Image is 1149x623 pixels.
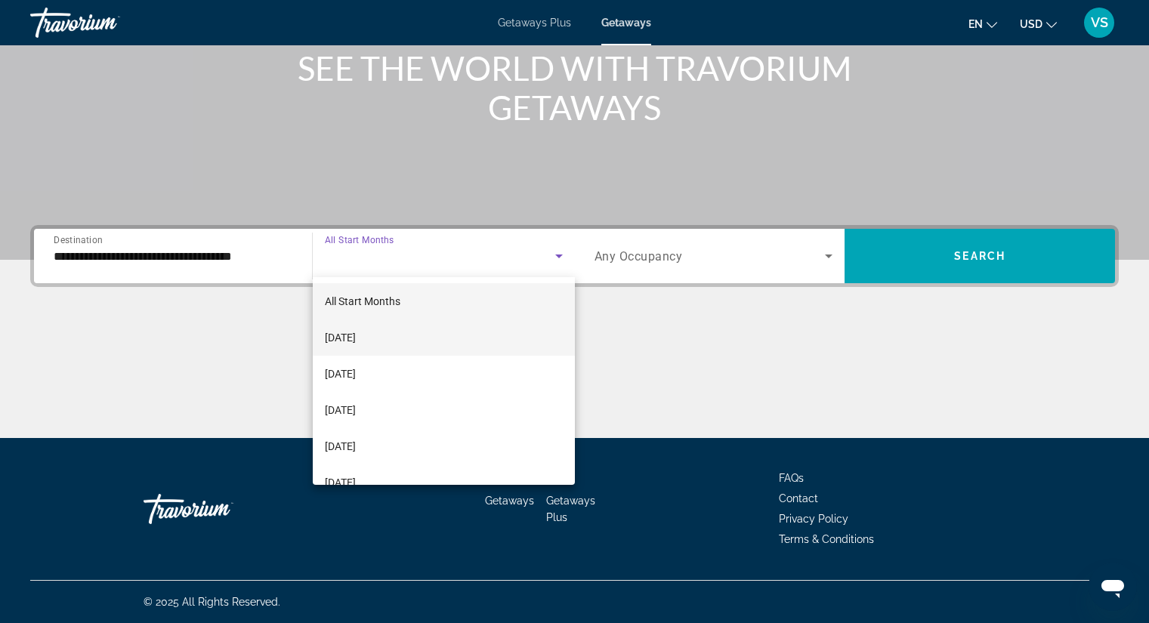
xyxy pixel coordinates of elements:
[325,401,356,419] span: [DATE]
[325,328,356,347] span: [DATE]
[1089,563,1137,611] iframe: Button to launch messaging window
[325,473,356,492] span: [DATE]
[325,365,356,383] span: [DATE]
[325,295,400,307] span: All Start Months
[325,437,356,455] span: [DATE]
